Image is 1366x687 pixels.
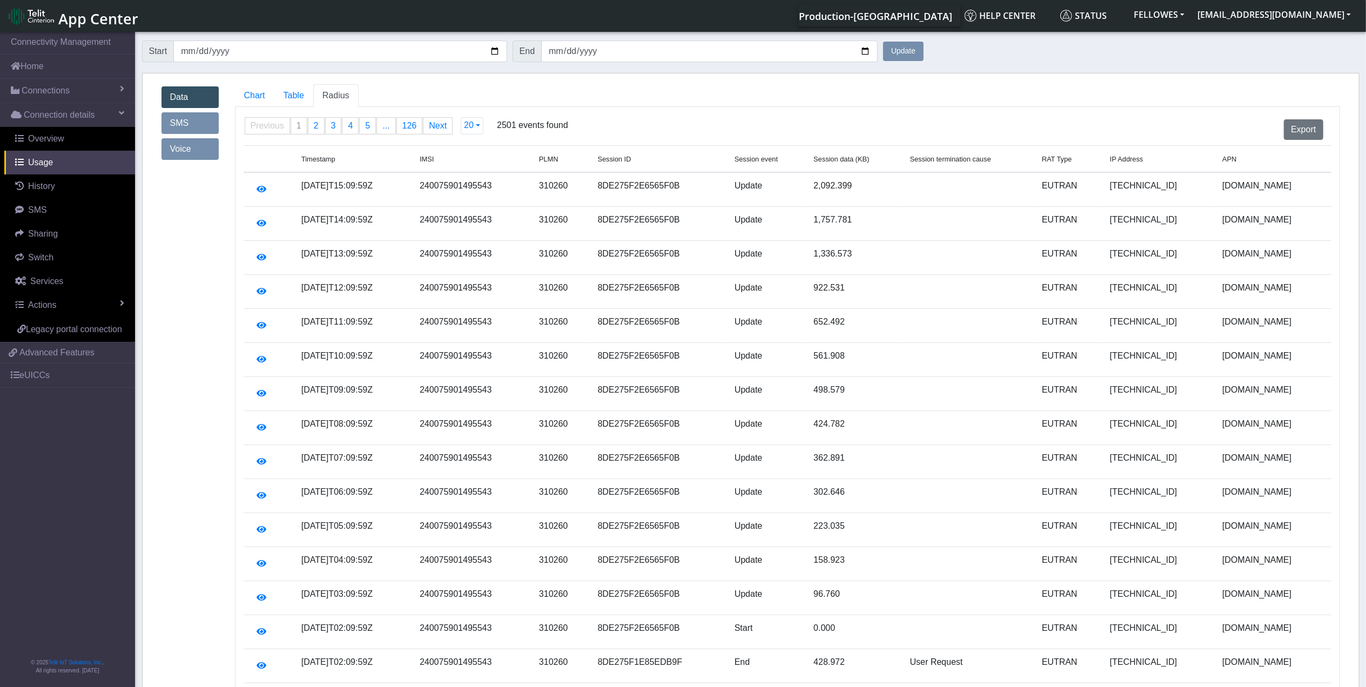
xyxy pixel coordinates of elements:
[28,253,53,262] span: Switch
[30,277,63,286] span: Services
[1103,479,1216,513] td: [TECHNICAL_ID]
[807,513,903,547] td: 223.035
[1216,649,1331,683] td: [DOMAIN_NAME]
[807,241,903,275] td: 1,336.573
[4,127,135,151] a: Overview
[1103,581,1216,615] td: [TECHNICAL_ID]
[301,155,335,163] span: Timestamp
[807,615,903,649] td: 0.000
[728,207,807,241] td: Update
[591,275,728,309] td: 8DE275F2E6565F0B
[1035,411,1103,445] td: EUTRAN
[162,138,219,160] a: Voice
[807,445,903,479] td: 362.891
[295,411,413,445] td: [DATE]T08:09:59Z
[539,155,558,163] span: PLMN
[295,581,413,615] td: [DATE]T03:09:59Z
[331,121,336,130] span: 3
[533,615,591,649] td: 310260
[591,547,728,581] td: 8DE275F2E6565F0B
[728,275,807,309] td: Update
[728,377,807,411] td: Update
[413,241,533,275] td: 240075901495543
[295,275,413,309] td: [DATE]T12:09:59Z
[1103,207,1216,241] td: [TECHNICAL_ID]
[728,479,807,513] td: Update
[322,91,349,100] span: Radius
[295,241,413,275] td: [DATE]T13:09:59Z
[295,547,413,581] td: [DATE]T04:09:59Z
[533,377,591,411] td: 310260
[1216,513,1331,547] td: [DOMAIN_NAME]
[728,649,807,683] td: End
[591,615,728,649] td: 8DE275F2E6565F0B
[533,547,591,581] td: 310260
[4,198,135,222] a: SMS
[365,121,370,130] span: 5
[807,343,903,377] td: 561.908
[799,10,952,23] span: Production-[GEOGRAPHIC_DATA]
[591,172,728,207] td: 8DE275F2E6565F0B
[1103,241,1216,275] td: [TECHNICAL_ID]
[1035,207,1103,241] td: EUTRAN
[413,615,533,649] td: 240075901495543
[1216,275,1331,309] td: [DOMAIN_NAME]
[1103,377,1216,411] td: [TECHNICAL_ID]
[533,309,591,343] td: 310260
[728,343,807,377] td: Update
[1035,445,1103,479] td: EUTRAN
[598,155,631,163] span: Session ID
[1056,5,1127,26] a: Status
[1035,343,1103,377] td: EUTRAN
[728,581,807,615] td: Update
[9,8,54,25] img: logo-telit-cinterion-gw-new.png
[420,155,434,163] span: IMSI
[533,445,591,479] td: 310260
[728,547,807,581] td: Update
[4,222,135,246] a: Sharing
[22,84,70,97] span: Connections
[413,275,533,309] td: 240075901495543
[533,581,591,615] td: 310260
[591,309,728,343] td: 8DE275F2E6565F0B
[413,581,533,615] td: 240075901495543
[807,649,903,683] td: 428.972
[1191,5,1357,24] button: [EMAIL_ADDRESS][DOMAIN_NAME]
[533,479,591,513] td: 310260
[1042,155,1072,163] span: RAT Type
[533,172,591,207] td: 310260
[960,5,1056,26] a: Help center
[244,91,265,100] span: Chart
[1216,377,1331,411] td: [DOMAIN_NAME]
[1035,241,1103,275] td: EUTRAN
[295,445,413,479] td: [DATE]T07:09:59Z
[904,649,1035,683] td: User Request
[728,615,807,649] td: Start
[1103,411,1216,445] td: [TECHNICAL_ID]
[28,181,55,191] span: History
[295,649,413,683] td: [DATE]T02:09:59Z
[807,172,903,207] td: 2,092.399
[1103,649,1216,683] td: [TECHNICAL_ID]
[4,174,135,198] a: History
[1035,581,1103,615] td: EUTRAN
[1060,10,1072,22] img: status.svg
[1035,479,1103,513] td: EUTRAN
[533,241,591,275] td: 310260
[1216,343,1331,377] td: [DOMAIN_NAME]
[402,121,417,130] span: 126
[1060,10,1107,22] span: Status
[162,112,219,134] a: SMS
[413,649,533,683] td: 240075901495543
[382,121,389,130] span: ...
[1103,547,1216,581] td: [TECHNICAL_ID]
[1035,615,1103,649] td: EUTRAN
[28,229,58,238] span: Sharing
[1035,649,1103,683] td: EUTRAN
[413,343,533,377] td: 240075901495543
[533,411,591,445] td: 310260
[4,293,135,317] a: Actions
[591,377,728,411] td: 8DE275F2E6565F0B
[1035,172,1103,207] td: EUTRAN
[591,581,728,615] td: 8DE275F2E6565F0B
